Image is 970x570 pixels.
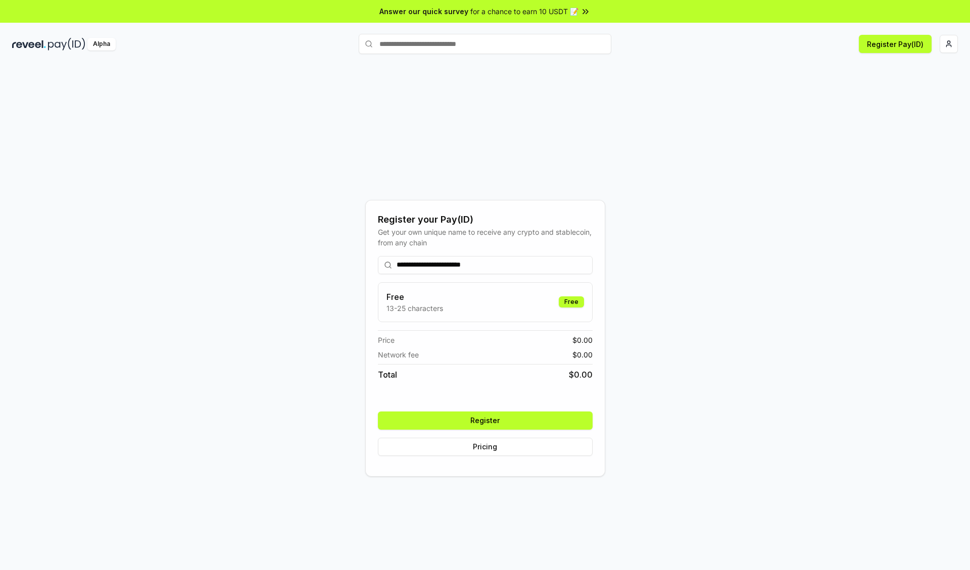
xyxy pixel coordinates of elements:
[378,213,593,227] div: Register your Pay(ID)
[378,349,419,360] span: Network fee
[470,6,578,17] span: for a chance to earn 10 USDT 📝
[378,369,397,381] span: Total
[378,227,593,248] div: Get your own unique name to receive any crypto and stablecoin, from any chain
[559,296,584,307] div: Free
[569,369,593,381] span: $ 0.00
[379,6,468,17] span: Answer our quick survey
[378,438,593,456] button: Pricing
[378,411,593,430] button: Register
[386,291,443,303] h3: Free
[12,38,46,50] img: reveel_dark
[48,38,85,50] img: pay_id
[386,303,443,314] p: 13-25 characters
[572,349,593,360] span: $ 0.00
[87,38,116,50] div: Alpha
[378,335,395,345] span: Price
[859,35,932,53] button: Register Pay(ID)
[572,335,593,345] span: $ 0.00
